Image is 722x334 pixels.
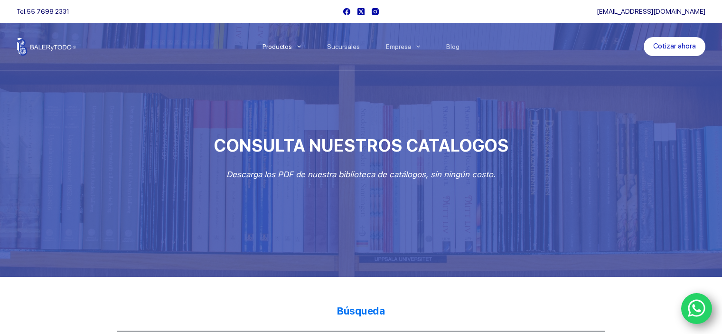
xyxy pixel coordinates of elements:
[337,305,385,317] strong: Búsqueda
[372,8,379,15] a: Instagram
[249,23,473,70] nav: Menu Principal
[357,8,365,15] a: X (Twitter)
[27,8,69,15] a: 55 7698 2331
[17,8,69,15] span: Tel.
[597,8,705,15] a: [EMAIL_ADDRESS][DOMAIN_NAME]
[681,293,713,324] a: WhatsApp
[214,135,508,156] span: CONSULTA NUESTROS CATALOGOS
[226,170,496,179] em: Descarga los PDF de nuestra biblioteca de catálogos, sin ningún costo.
[343,8,350,15] a: Facebook
[644,37,705,56] a: Cotizar ahora
[17,38,76,56] img: Balerytodo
